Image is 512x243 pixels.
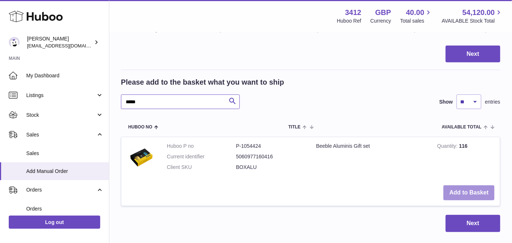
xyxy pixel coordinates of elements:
[437,143,459,151] strong: Quantity
[26,72,103,79] span: My Dashboard
[26,186,96,193] span: Orders
[9,37,20,48] img: info@beeble.buzz
[26,168,103,175] span: Add Manual Order
[442,18,503,24] span: AVAILABLE Stock Total
[439,99,453,105] label: Show
[236,164,305,171] dd: BOXALU
[121,77,284,87] h2: Please add to the basket what you want to ship
[400,18,433,24] span: Total sales
[371,18,391,24] div: Currency
[485,99,500,105] span: entries
[432,137,500,180] td: 116
[26,112,96,119] span: Stock
[406,8,424,18] span: 40.00
[236,143,305,150] dd: P-1054424
[446,46,500,63] button: Next
[446,215,500,232] button: Next
[27,43,107,49] span: [EMAIL_ADDRESS][DOMAIN_NAME]
[167,153,236,160] dt: Current identifier
[167,143,236,150] dt: Huboo P no
[167,164,236,171] dt: Client SKU
[462,8,495,18] span: 54,120.00
[26,150,103,157] span: Sales
[289,125,301,130] span: Title
[128,125,152,130] span: Huboo no
[26,131,96,138] span: Sales
[345,8,361,18] strong: 3412
[311,137,432,180] td: Beeble Aluminis Gift set
[442,125,482,130] span: AVAILABLE Total
[26,92,96,99] span: Listings
[236,153,305,160] dd: 5060977160416
[9,216,100,229] a: Log out
[337,18,361,24] div: Huboo Ref
[375,8,391,18] strong: GBP
[443,185,495,200] button: Add to Basket
[26,205,103,212] span: Orders
[442,8,503,24] a: 54,120.00 AVAILABLE Stock Total
[400,8,433,24] a: 40.00 Total sales
[27,35,93,49] div: [PERSON_NAME]
[127,143,156,172] img: Beeble Aluminis Gift set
